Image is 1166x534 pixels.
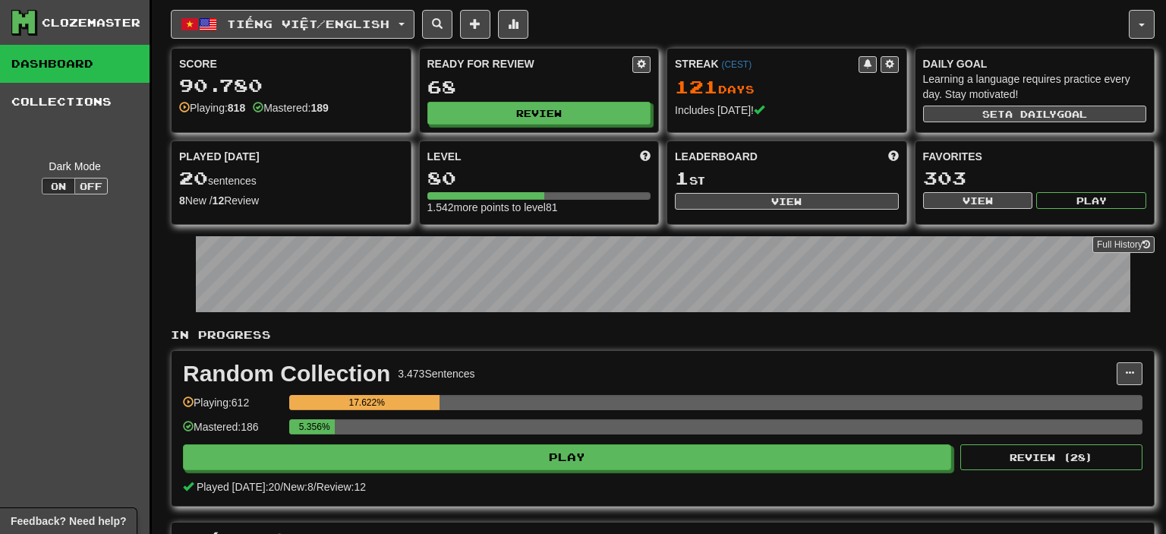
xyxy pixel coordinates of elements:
[227,17,389,30] span: Tiếng Việt / English
[923,56,1147,71] div: Daily Goal
[294,395,440,410] div: 17.622%
[675,167,689,188] span: 1
[228,102,245,114] strong: 818
[721,59,752,70] a: (CEST)
[179,76,403,95] div: 90.780
[460,10,490,39] button: Add sentence to collection
[171,10,414,39] button: Tiếng Việt/English
[171,327,1155,343] p: In Progress
[283,481,314,493] span: New: 8
[675,103,899,118] div: Includes [DATE]!
[179,56,403,71] div: Score
[923,192,1033,209] button: View
[923,71,1147,102] div: Learning a language requires practice every day. Stay motivated!
[11,513,126,529] span: Open feedback widget
[74,178,108,194] button: Off
[427,77,651,96] div: 68
[317,481,366,493] span: Review: 12
[427,149,462,164] span: Level
[675,149,758,164] span: Leaderboard
[398,366,474,381] div: 3.473 Sentences
[179,193,403,208] div: New / Review
[675,77,899,97] div: Day s
[923,106,1147,122] button: Seta dailygoal
[183,419,282,444] div: Mastered: 186
[179,194,185,207] strong: 8
[960,444,1142,470] button: Review (28)
[422,10,452,39] button: Search sentences
[179,100,245,115] div: Playing:
[213,194,225,207] strong: 12
[280,481,283,493] span: /
[179,167,208,188] span: 20
[183,362,390,385] div: Random Collection
[498,10,528,39] button: More stats
[1036,192,1146,209] button: Play
[923,149,1147,164] div: Favorites
[1005,109,1057,119] span: a daily
[675,76,718,97] span: 121
[675,56,859,71] div: Streak
[183,444,951,470] button: Play
[183,395,282,420] div: Playing: 612
[42,15,140,30] div: Clozemaster
[888,149,899,164] span: This week in points, UTC
[11,159,138,174] div: Dark Mode
[197,481,280,493] span: Played [DATE]: 20
[179,149,260,164] span: Played [DATE]
[310,102,328,114] strong: 189
[1092,236,1155,253] a: Full History
[427,102,651,125] button: Review
[294,419,335,434] div: 5.356%
[253,100,329,115] div: Mastered:
[427,169,651,188] div: 80
[179,169,403,188] div: sentences
[923,169,1147,188] div: 303
[314,481,317,493] span: /
[675,169,899,188] div: st
[427,56,633,71] div: Ready for Review
[675,193,899,210] button: View
[42,178,75,194] button: On
[427,200,651,215] div: 1.542 more points to level 81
